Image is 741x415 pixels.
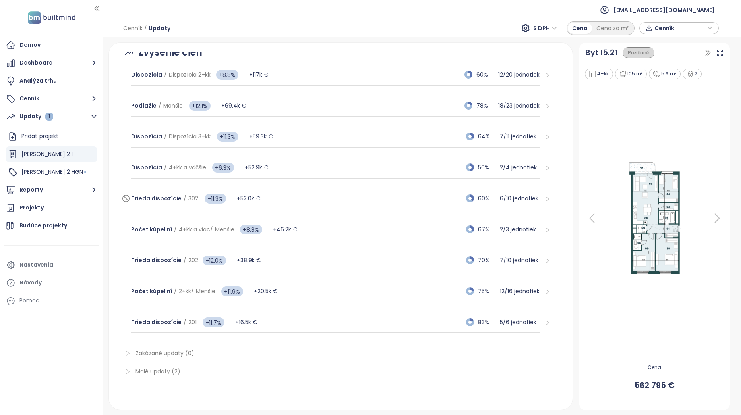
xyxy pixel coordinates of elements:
[544,134,550,140] span: right
[585,69,613,79] div: 4+kk
[683,69,702,79] div: 2
[4,200,99,216] a: Projekty
[131,287,172,295] span: Počet kúpeľní
[19,221,67,231] div: Budúce projekty
[623,47,654,58] div: Predané
[4,293,99,309] div: Pomoc
[19,76,57,86] div: Analýza trhu
[500,225,540,234] p: 2 / 3 jednotiek
[249,71,269,79] span: +117k €
[125,350,131,356] span: right
[4,257,99,273] a: Nastavenia
[19,40,41,50] div: Domov
[500,287,540,296] p: 12 / 16 jednotiek
[131,318,182,326] span: Trieda dispozície
[184,256,186,264] span: /
[533,22,557,34] span: S DPH
[196,287,215,295] span: Menšie
[212,163,234,173] span: +6.3%
[613,0,715,19] span: [EMAIL_ADDRESS][DOMAIN_NAME]
[237,194,261,202] span: +52.0k €
[21,150,73,158] span: [PERSON_NAME] 2 I
[131,71,162,79] span: Dispozícia
[592,23,633,34] div: Cena za m²
[245,163,269,171] span: +52.9k €
[4,182,99,198] button: Reporty
[4,275,99,291] a: Návody
[25,10,78,26] img: logo
[138,45,202,60] span: Zvýšenie cien
[149,21,170,35] span: Updaty
[131,102,157,110] span: Podlažie
[4,55,99,71] button: Dashboard
[478,256,495,265] span: 70%
[500,256,540,265] p: 7 / 10 jednotiek
[585,46,618,59] div: Byt I5.21
[135,349,194,357] span: Zakázané updaty (0)
[135,367,180,375] span: Malé updaty (2)
[210,225,213,233] span: /
[4,91,99,107] button: Cenník
[544,258,550,264] span: right
[131,163,162,171] span: Dispozícia
[584,364,725,371] span: Cena
[478,132,495,141] span: 64%
[544,320,550,326] span: right
[476,101,494,110] span: 78%
[188,194,198,202] span: 302
[500,194,540,203] p: 6 / 10 jednotiek
[19,111,53,121] div: Updaty
[6,164,97,180] div: [PERSON_NAME] 2 HGN
[615,69,647,79] div: 105 m²
[4,109,99,125] button: Updaty 1
[500,318,540,327] p: 5 / 6 jednotiek
[21,131,58,141] div: Pridať projekt
[169,71,211,79] span: Dispozícia 2+kk
[125,369,131,375] span: right
[19,296,39,305] div: Pomoc
[45,113,53,121] div: 1
[478,287,495,296] span: 75%
[6,146,97,162] div: [PERSON_NAME] 2 I
[478,194,495,203] span: 60%
[174,225,177,233] span: /
[188,256,198,264] span: 202
[164,71,167,79] span: /
[544,165,550,171] span: right
[131,225,172,233] span: Počet kúpeľní
[188,318,197,326] span: 201
[205,194,226,204] span: +11.3%
[189,101,211,111] span: +12.1%
[4,218,99,234] a: Budúce projekty
[584,379,725,392] span: 562 795 €
[568,23,592,34] div: Cena
[478,163,495,172] span: 50%
[544,289,550,295] span: right
[273,225,298,233] span: +46.2k €
[544,103,550,109] span: right
[169,163,206,171] span: 4+kk a väčšie
[174,287,177,295] span: /
[544,72,550,78] span: right
[164,133,167,140] span: /
[478,318,495,327] span: 83%
[131,133,162,140] span: Dispozícia
[144,21,147,35] span: /
[4,37,99,53] a: Domov
[544,196,550,202] span: right
[221,286,243,296] span: +11.9%
[237,256,261,264] span: +38.9k €
[6,129,97,144] div: Pridať projekt
[179,225,210,233] span: 4+kk a viac
[19,203,44,213] div: Projekty
[19,278,42,288] div: Návody
[169,133,211,140] span: Dispozícia 3+kk
[254,287,278,295] span: +20.5k €
[476,70,494,79] span: 60%
[159,102,161,110] span: /
[131,194,182,202] span: Trieda dispozície
[215,225,234,233] span: Menšie
[191,287,194,295] span: /
[216,70,238,80] span: +8.8%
